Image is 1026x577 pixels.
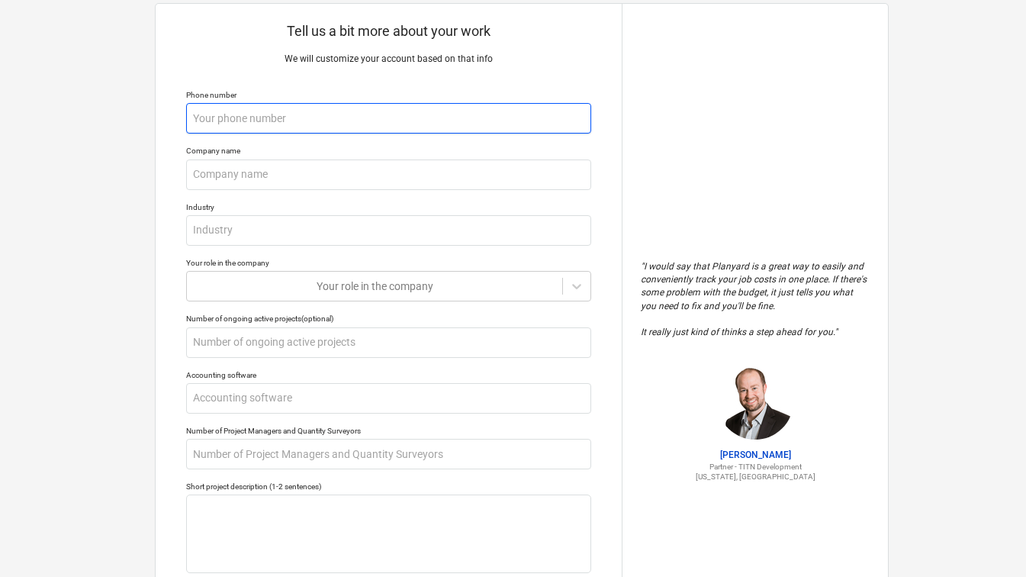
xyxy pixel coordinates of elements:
p: [US_STATE], [GEOGRAPHIC_DATA] [641,472,870,482]
div: Phone number [186,90,591,100]
input: Company name [186,160,591,190]
p: " I would say that Planyard is a great way to easily and conveniently track your job costs in one... [641,260,870,339]
input: Accounting software [186,383,591,414]
p: Tell us a bit more about your work [186,22,591,40]
div: Your role in the company [186,258,591,268]
div: Accounting software [186,370,591,380]
div: Short project description (1-2 sentences) [186,482,591,492]
p: Partner - TITN Development [641,462,870,472]
input: Industry [186,215,591,246]
p: [PERSON_NAME] [641,449,870,462]
img: Jordan Cohen [717,363,793,440]
input: Your phone number [186,103,591,134]
input: Number of Project Managers and Quantity Surveyors [186,439,591,469]
div: Company name [186,146,591,156]
iframe: Chat Widget [950,504,1026,577]
div: Number of Project Managers and Quantity Surveyors [186,426,591,436]
p: We will customize your account based on that info [186,53,591,66]
div: Number of ongoing active projects (optional) [186,314,591,324]
div: Industry [186,202,591,212]
input: Number of ongoing active projects [186,327,591,358]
